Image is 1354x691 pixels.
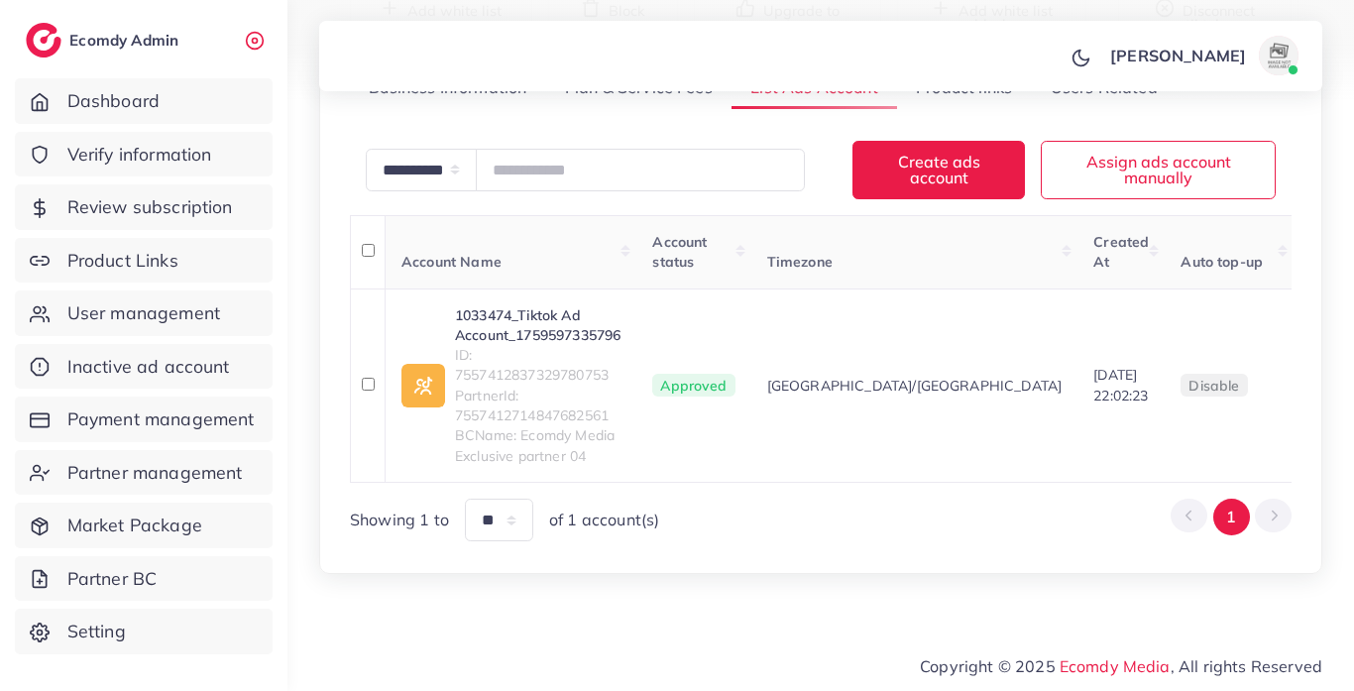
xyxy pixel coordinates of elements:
p: [PERSON_NAME] [1110,44,1246,67]
span: Market Package [67,513,202,538]
span: [GEOGRAPHIC_DATA]/[GEOGRAPHIC_DATA] [767,376,1063,396]
span: Copyright © 2025 [920,654,1322,678]
a: Dashboard [15,78,273,124]
span: ID: 7557412837329780753 [455,345,621,386]
a: Market Package [15,503,273,548]
a: Ecomdy Media [1060,656,1171,676]
button: Create ads account [852,141,1025,199]
a: Verify information [15,132,273,177]
span: Created At [1093,233,1149,271]
span: , All rights Reserved [1171,654,1322,678]
span: Partner BC [67,566,158,592]
span: PartnerId: 7557412714847682561 [455,386,621,426]
span: Payment management [67,406,255,432]
ul: Pagination [1171,499,1292,535]
img: logo [26,23,61,58]
button: Assign ads account manually [1041,141,1276,199]
span: Showing 1 to [350,509,449,531]
span: of 1 account(s) [549,509,659,531]
a: 1033474_Tiktok Ad Account_1759597335796 [455,305,621,346]
span: Verify information [67,142,212,168]
a: logoEcomdy Admin [26,23,183,58]
a: Partner BC [15,556,273,602]
span: Account Name [401,253,502,271]
span: Dashboard [67,88,160,114]
span: User management [67,300,220,326]
img: ic-ad-info.7fc67b75.svg [401,364,445,407]
span: Account status [652,233,707,271]
a: Partner management [15,450,273,496]
span: Setting [67,619,126,644]
a: Product Links [15,238,273,284]
a: [PERSON_NAME]avatar [1099,36,1306,75]
a: User management [15,290,273,336]
a: Setting [15,609,273,654]
span: Product Links [67,248,178,274]
a: Inactive ad account [15,344,273,390]
img: avatar [1259,36,1298,75]
span: Partner management [67,460,243,486]
span: Timezone [767,253,833,271]
a: Review subscription [15,184,273,230]
span: Approved [652,374,734,398]
span: Review subscription [67,194,233,220]
h2: Ecomdy Admin [69,31,183,50]
a: Payment management [15,397,273,442]
span: Auto top-up [1181,253,1263,271]
span: Inactive ad account [67,354,230,380]
span: BCName: Ecomdy Media Exclusive partner 04 [455,425,621,466]
span: [DATE] 22:02:23 [1093,366,1148,403]
span: disable [1188,377,1239,395]
button: Go to page 1 [1213,499,1250,535]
